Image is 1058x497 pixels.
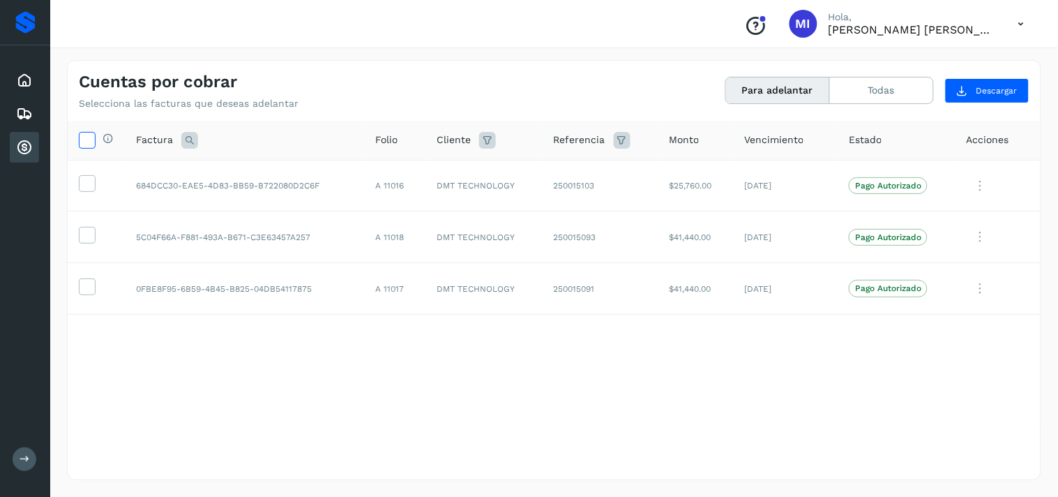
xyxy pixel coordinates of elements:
p: Pago Autorizado [855,283,921,293]
td: A 11017 [364,263,425,315]
td: DMT TECHNOLOGY [425,212,542,263]
div: Cuentas por cobrar [10,132,39,163]
td: [DATE] [733,212,838,263]
td: A 11018 [364,212,425,263]
span: Estado [849,133,882,147]
div: Inicio [10,65,39,96]
td: 250015093 [543,212,658,263]
td: DMT TECHNOLOGY [425,160,542,212]
td: 250015091 [543,263,658,315]
span: Factura [136,133,173,147]
h4: Cuentas por cobrar [79,72,237,92]
td: 250015103 [543,160,658,212]
span: Cliente [437,133,471,147]
button: Descargar [945,78,1029,103]
span: Referencia [554,133,605,147]
td: 684DCC30-EAE5-4D83-BB59-B722080D2C6F [125,160,364,212]
p: Magda Imelda Ramos Gelacio [829,23,996,36]
td: [DATE] [733,263,838,315]
td: 5C04F66A-F881-493A-B671-C3E63457A257 [125,212,364,263]
span: Descargar [976,84,1018,97]
span: Monto [669,133,699,147]
span: Folio [375,133,398,147]
td: DMT TECHNOLOGY [425,263,542,315]
td: $25,760.00 [658,160,733,212]
p: Selecciona las facturas que deseas adelantar [79,98,298,110]
p: Hola, [829,11,996,23]
p: Pago Autorizado [855,181,921,191]
span: Vencimiento [744,133,803,147]
div: Embarques [10,98,39,129]
p: Pago Autorizado [855,232,921,242]
td: 0FBE8F95-6B59-4B45-B825-04DB54117875 [125,263,364,315]
td: A 11016 [364,160,425,212]
td: [DATE] [733,160,838,212]
td: $41,440.00 [658,212,733,263]
span: Acciones [967,133,1009,147]
td: $41,440.00 [658,263,733,315]
button: Todas [830,77,933,103]
button: Para adelantar [726,77,830,103]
